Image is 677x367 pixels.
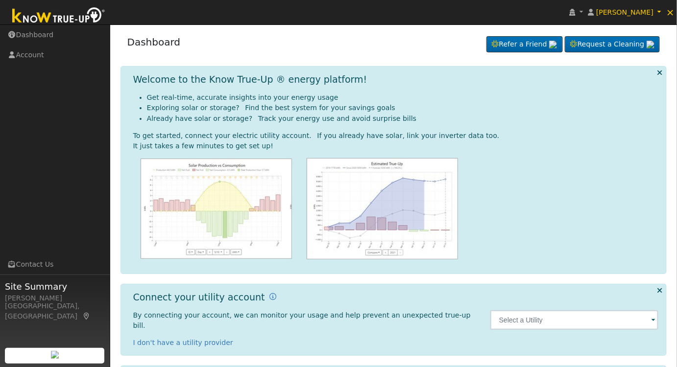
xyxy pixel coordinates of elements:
img: retrieve [51,351,59,359]
h1: Welcome to the Know True-Up ® energy platform! [133,74,367,85]
span: [PERSON_NAME] [596,8,653,16]
div: [GEOGRAPHIC_DATA], [GEOGRAPHIC_DATA] [5,301,105,321]
img: retrieve [647,41,654,48]
div: To get started, connect your electric utility account. If you already have solar, link your inver... [133,131,659,141]
input: Select a Utility [490,310,659,330]
div: It just takes a few minutes to get set up! [133,141,659,151]
div: [PERSON_NAME] [5,293,105,303]
a: I don't have a utility provider [133,339,233,346]
li: Get real-time, accurate insights into your energy usage [147,92,659,103]
li: Already have solar or storage? Track your energy use and avoid surprise bills [147,114,659,124]
span: Site Summary [5,280,105,293]
img: retrieve [549,41,557,48]
a: Refer a Friend [486,36,563,53]
img: Know True-Up [7,5,110,27]
span: × [666,6,675,18]
li: Exploring solar or storage? Find the best system for your savings goals [147,103,659,113]
a: Request a Cleaning [565,36,660,53]
span: By connecting your account, we can monitor your usage and help prevent an unexpected true-up bill. [133,311,471,329]
h1: Connect your utility account [133,292,265,303]
a: Dashboard [127,36,181,48]
a: Map [82,312,91,320]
